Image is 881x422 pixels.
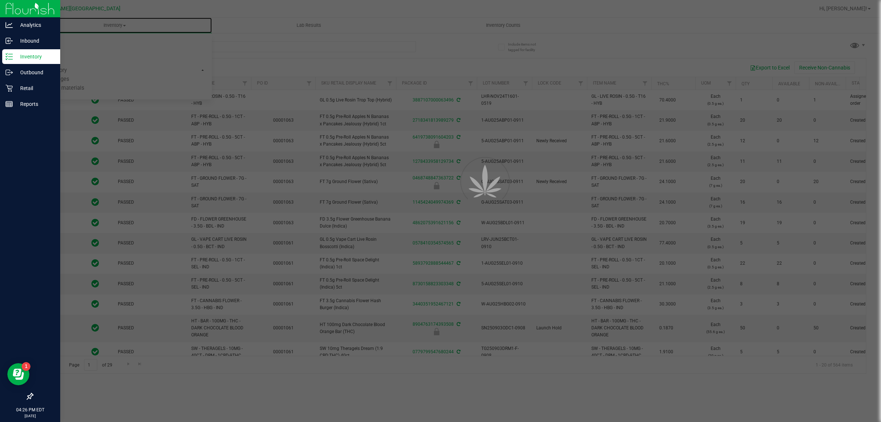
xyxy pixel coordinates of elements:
inline-svg: Inbound [6,37,13,44]
inline-svg: Retail [6,85,13,92]
p: Inventory [13,52,57,61]
inline-svg: Analytics [6,21,13,29]
inline-svg: Inventory [6,53,13,60]
iframe: Resource center [7,363,29,385]
inline-svg: Outbound [6,69,13,76]
p: 04:26 PM EDT [3,407,57,413]
p: [DATE] [3,413,57,419]
p: Analytics [13,21,57,29]
p: Outbound [13,68,57,77]
p: Reports [13,100,57,108]
iframe: Resource center unread badge [22,362,30,371]
p: Inbound [13,36,57,45]
inline-svg: Reports [6,100,13,108]
p: Retail [13,84,57,93]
